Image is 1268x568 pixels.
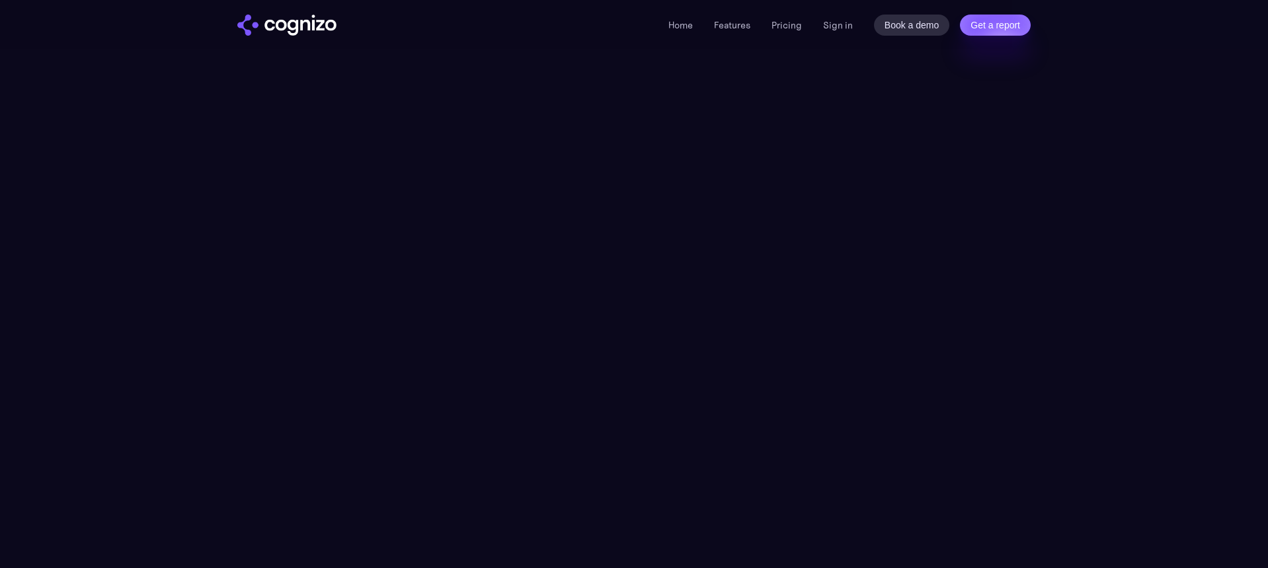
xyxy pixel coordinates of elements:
a: Features [714,19,750,31]
a: Book a demo [874,15,950,36]
a: Home [668,19,693,31]
a: Sign in [823,17,853,33]
a: home [237,15,337,36]
a: Pricing [772,19,802,31]
img: cognizo logo [237,15,337,36]
a: Get a report [960,15,1031,36]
